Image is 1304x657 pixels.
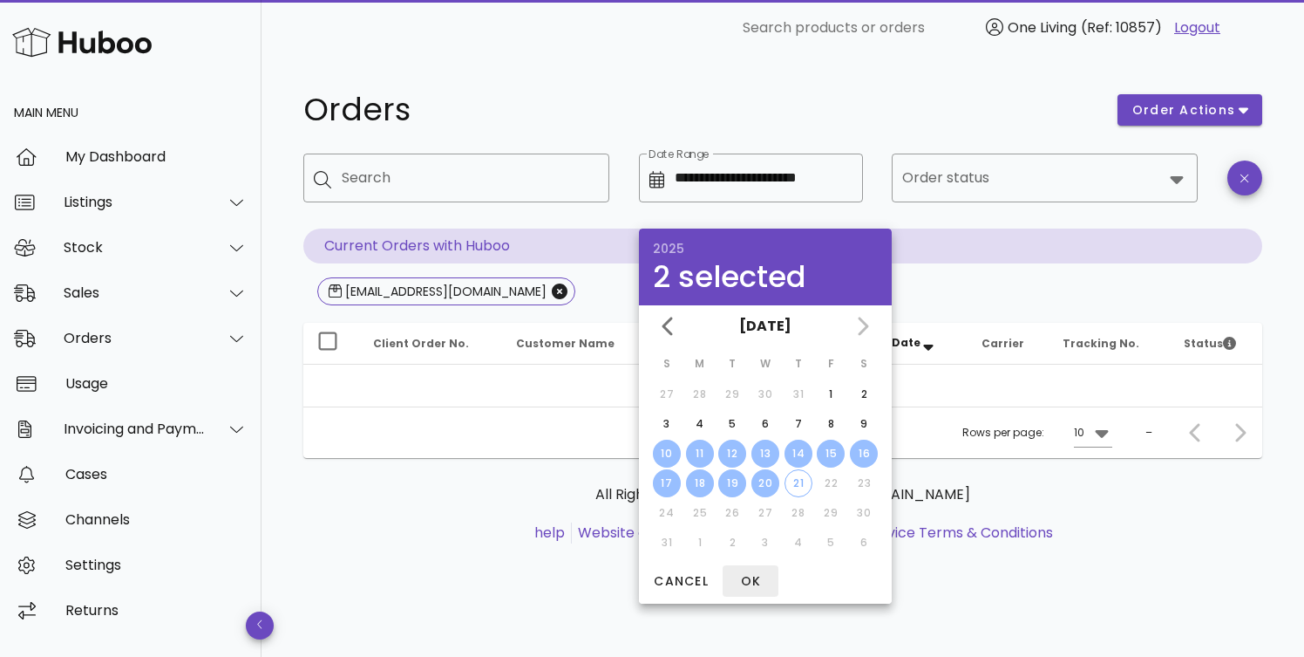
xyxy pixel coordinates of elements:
th: W [750,349,781,379]
div: Channels [65,511,248,528]
div: Returns [65,602,248,619]
th: Carrier [968,323,1049,365]
th: T [783,349,814,379]
div: 17 [653,476,681,491]
button: [DATE] [732,309,798,344]
div: Listings [64,194,206,210]
div: 2 [850,387,878,402]
span: Tracking No. [1063,336,1139,351]
div: Settings [65,557,248,573]
button: Cancel [646,565,716,597]
button: 14 [784,440,812,468]
button: 4 [686,410,714,438]
button: 3 [653,410,681,438]
div: Stock [64,239,206,256]
th: S [848,349,880,379]
div: Invoicing and Payments [64,421,206,437]
button: 21 [784,469,812,497]
td: No data available [303,365,1262,407]
div: – [1145,425,1152,441]
div: 3 [653,416,681,432]
button: Previous month [653,311,684,342]
button: order actions [1117,94,1262,126]
div: 15 [817,446,845,462]
div: 2025 [653,243,878,255]
div: 14 [784,446,812,462]
p: Current Orders with Huboo [303,229,1262,263]
th: Customer Name [502,323,648,365]
div: 7 [784,416,812,432]
button: 1 [817,380,845,408]
th: Status [1170,323,1262,365]
div: 13 [751,446,779,462]
div: 11 [686,446,714,462]
button: 20 [751,469,779,497]
span: Customer Name [516,336,615,351]
button: 5 [718,410,746,438]
div: 9 [850,416,878,432]
div: 4 [686,416,714,432]
button: 13 [751,440,779,468]
button: 10 [653,440,681,468]
div: 10 [1074,425,1084,441]
label: Date Range [649,148,710,161]
button: 17 [653,469,681,497]
button: 9 [850,410,878,438]
div: Cases [65,466,248,482]
button: 12 [718,440,746,468]
span: Carrier [981,336,1024,351]
button: 2 [850,380,878,408]
th: Tracking No. [1049,323,1170,365]
span: order actions [1131,101,1236,120]
div: 18 [686,476,714,491]
div: 20 [751,476,779,491]
div: 16 [850,446,878,462]
button: 6 [751,410,779,438]
p: All Rights Reserved. Copyright 2025 - [DOMAIN_NAME] [317,484,1248,505]
button: 19 [718,469,746,497]
div: Sales [64,284,206,301]
div: 8 [817,416,845,432]
span: (Ref: 10857) [1081,17,1162,38]
a: Logout [1174,17,1220,38]
div: [EMAIL_ADDRESS][DOMAIN_NAME] [342,283,547,300]
div: 10Rows per page: [1074,419,1112,447]
span: Cancel [653,572,709,591]
li: and [572,523,1053,544]
th: Client Order No. [359,323,502,365]
div: 10 [653,446,681,462]
div: 19 [718,476,746,491]
span: Status [1184,336,1236,351]
button: 11 [686,440,714,468]
th: F [816,349,847,379]
div: 2 selected [653,262,878,291]
div: My Dashboard [65,148,248,165]
button: 8 [817,410,845,438]
th: Order Date: Sorted descending. Activate to remove sorting. [840,323,968,365]
a: Website and Dashboard Terms of Use [578,523,839,543]
img: Huboo Logo [12,24,152,61]
span: Client Order No. [373,336,469,351]
div: 5 [718,416,746,432]
button: 7 [784,410,812,438]
div: Order status [892,154,1198,202]
button: OK [723,565,778,597]
div: 21 [785,476,812,491]
span: OK [730,572,771,591]
span: One Living [1008,17,1076,38]
a: help [534,523,565,543]
div: 12 [718,446,746,462]
button: 18 [686,469,714,497]
button: 15 [817,440,845,468]
div: Usage [65,375,248,392]
div: 1 [817,387,845,402]
a: Service Terms & Conditions [865,523,1053,543]
div: 6 [751,416,779,432]
div: Rows per page: [962,407,1112,458]
th: T [717,349,748,379]
button: Close [552,284,567,299]
div: Orders [64,330,206,346]
th: S [651,349,683,379]
th: M [684,349,716,379]
h1: Orders [303,94,1097,126]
